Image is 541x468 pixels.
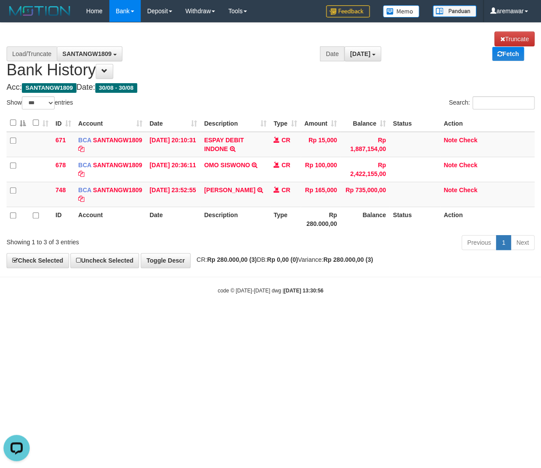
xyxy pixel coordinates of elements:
th: Type [270,207,301,232]
td: [DATE] 23:52:55 [146,182,201,207]
td: Rp 735,000,00 [340,182,389,207]
span: [DATE] [350,50,370,57]
span: SANTANGW1809 [62,50,112,57]
a: Note [444,137,457,144]
a: Toggle Descr [141,253,191,268]
img: panduan.png [433,5,476,17]
th: Balance: activate to sort column ascending [340,114,389,132]
h1: Bank History [7,32,534,79]
a: Fetch [492,47,524,61]
th: Date [146,207,201,232]
th: Action [440,207,534,232]
a: Previous [461,235,496,250]
span: CR [281,162,290,169]
button: Open LiveChat chat widget [3,4,30,30]
td: Rp 165,000 [301,182,340,207]
a: Check Selected [7,253,69,268]
span: 30/08 - 30/08 [95,83,137,93]
td: Rp 100,000 [301,157,340,182]
th: Date: activate to sort column ascending [146,114,201,132]
span: CR: DB: Variance: [192,256,373,263]
strong: Rp 280.000,00 (3) [323,256,373,263]
th: Action [440,114,534,132]
td: [DATE] 20:36:11 [146,157,201,182]
th: ID: activate to sort column ascending [52,114,75,132]
span: BCA [78,186,91,194]
label: Show entries [7,96,73,109]
strong: Rp 0,00 (0) [267,256,298,263]
th: Status [389,114,440,132]
a: ESPAY DEBIT INDONE [204,137,244,152]
a: Copy SANTANGW1809 to clipboard [78,170,84,177]
a: Copy SANTANGW1809 to clipboard [78,195,84,202]
th: Rp 280.000,00 [301,207,340,232]
strong: Rp 280.000,00 (3) [207,256,257,263]
a: SANTANGW1809 [93,162,142,169]
td: Rp 2,422,155,00 [340,157,389,182]
th: ID [52,207,75,232]
th: Account [75,207,146,232]
span: CR [281,186,290,194]
a: [PERSON_NAME] [204,186,255,194]
a: SANTANGW1809 [93,186,142,194]
img: Feedback.jpg [326,5,370,18]
img: MOTION_logo.png [7,4,73,18]
th: Description: activate to sort column ascending [201,114,270,132]
th: Balance [340,207,389,232]
span: 671 [55,137,66,144]
td: [DATE] 20:10:31 [146,132,201,157]
input: Search: [472,96,534,109]
th: Description [201,207,270,232]
th: Status [389,207,440,232]
th: Type: activate to sort column ascending [270,114,301,132]
span: 678 [55,162,66,169]
td: Rp 1,887,154,00 [340,132,389,157]
span: SANTANGW1809 [22,83,76,93]
strong: [DATE] 13:30:56 [284,288,323,294]
div: Load/Truncate [7,46,57,61]
div: Showing 1 to 3 of 3 entries [7,234,219,246]
a: Truncate [494,32,534,46]
span: CR [281,137,290,144]
a: Check [459,137,477,144]
a: Check [459,186,477,194]
td: Rp 15,000 [301,132,340,157]
a: Check [459,162,477,169]
span: BCA [78,162,91,169]
img: Button%20Memo.svg [383,5,420,18]
div: Date [320,46,344,61]
a: Note [444,186,457,194]
a: Note [444,162,457,169]
th: : activate to sort column descending [7,114,29,132]
button: [DATE] [344,46,381,61]
select: Showentries [22,96,55,109]
span: BCA [78,137,91,144]
h4: Acc: Date: [7,83,534,92]
a: OMO SISWONO [204,162,250,169]
a: Uncheck Selected [70,253,139,268]
a: Next [510,235,534,250]
a: 1 [496,235,511,250]
th: Amount: activate to sort column ascending [301,114,340,132]
label: Search: [449,96,534,109]
th: Account: activate to sort column ascending [75,114,146,132]
a: SANTANGW1809 [93,137,142,144]
span: 748 [55,186,66,194]
small: code © [DATE]-[DATE] dwg | [218,288,323,294]
button: SANTANGW1809 [57,46,122,61]
a: Copy SANTANGW1809 to clipboard [78,145,84,152]
th: : activate to sort column ascending [29,114,52,132]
